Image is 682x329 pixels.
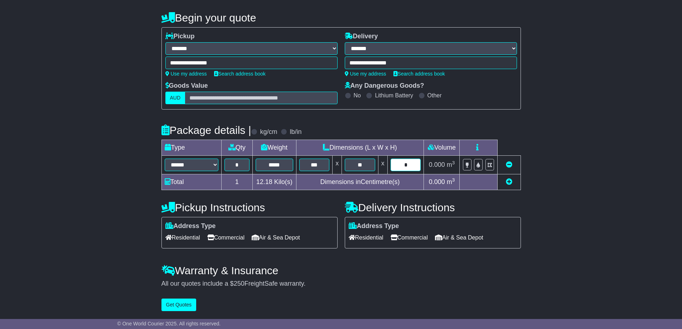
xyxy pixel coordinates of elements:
label: Goods Value [165,82,208,90]
span: 0.000 [429,178,445,185]
td: Qty [221,140,252,156]
label: AUD [165,92,185,104]
span: Residential [165,232,200,243]
label: No [354,92,361,99]
span: Air & Sea Depot [435,232,483,243]
span: Commercial [391,232,428,243]
a: Use my address [345,71,386,77]
a: Search address book [214,71,266,77]
label: Lithium Battery [375,92,413,99]
a: Remove this item [506,161,512,168]
span: Commercial [207,232,245,243]
td: Type [161,140,221,156]
td: x [378,156,387,174]
a: Search address book [393,71,445,77]
label: Delivery [345,33,378,40]
label: lb/in [290,128,301,136]
span: m [447,178,455,185]
label: Any Dangerous Goods? [345,82,424,90]
button: Get Quotes [161,299,197,311]
label: kg/cm [260,128,277,136]
a: Add new item [506,178,512,185]
label: Address Type [165,222,216,230]
td: 1 [221,174,252,190]
sup: 3 [452,160,455,165]
sup: 3 [452,177,455,183]
td: x [333,156,342,174]
a: Use my address [165,71,207,77]
td: Volume [424,140,460,156]
h4: Package details | [161,124,251,136]
span: 250 [234,280,245,287]
span: © One World Courier 2025. All rights reserved. [117,321,221,326]
td: Kilo(s) [252,174,296,190]
label: Other [427,92,442,99]
label: Pickup [165,33,195,40]
label: Address Type [349,222,399,230]
span: 12.18 [256,178,272,185]
span: Residential [349,232,383,243]
span: 0.000 [429,161,445,168]
h4: Delivery Instructions [345,202,521,213]
td: Dimensions in Centimetre(s) [296,174,424,190]
h4: Pickup Instructions [161,202,338,213]
span: Air & Sea Depot [252,232,300,243]
span: m [447,161,455,168]
h4: Begin your quote [161,12,521,24]
h4: Warranty & Insurance [161,265,521,276]
td: Total [161,174,221,190]
td: Weight [252,140,296,156]
div: All our quotes include a $ FreightSafe warranty. [161,280,521,288]
td: Dimensions (L x W x H) [296,140,424,156]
